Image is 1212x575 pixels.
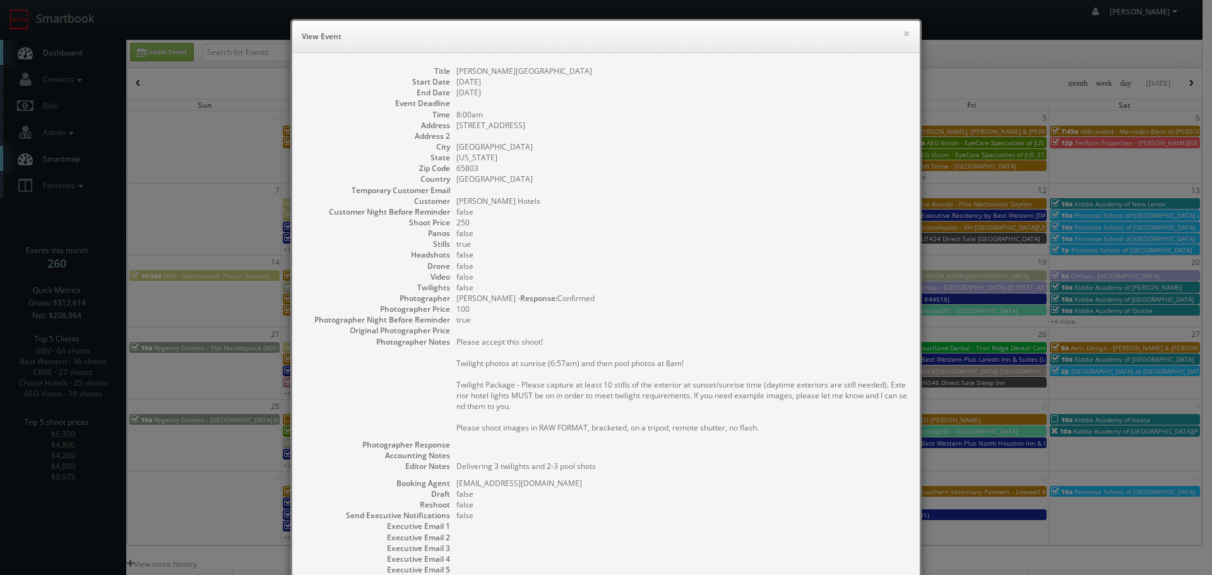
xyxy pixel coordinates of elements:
[305,228,450,239] dt: Panos
[305,510,450,521] dt: Send Executive Notifications
[305,489,450,499] dt: Draft
[456,239,907,249] dd: true
[456,109,907,120] dd: 8:00am
[305,163,450,174] dt: Zip Code
[456,261,907,271] dd: false
[305,249,450,260] dt: Headshots
[302,30,910,43] h6: View Event
[456,120,907,131] dd: [STREET_ADDRESS]
[305,217,450,228] dt: Shoot Price
[456,66,907,76] dd: [PERSON_NAME][GEOGRAPHIC_DATA]
[305,282,450,293] dt: Twilights
[305,304,450,314] dt: Photographer Price
[305,499,450,510] dt: Reshoot
[520,293,557,304] b: Response:
[305,478,450,489] dt: Booking Agent
[305,564,450,575] dt: Executive Email 5
[305,152,450,163] dt: State
[456,499,907,510] dd: false
[305,109,450,120] dt: Time
[456,163,907,174] dd: 65803
[456,217,907,228] dd: 250
[305,461,450,471] dt: Editor Notes
[305,87,450,98] dt: End Date
[456,249,907,260] dd: false
[305,314,450,325] dt: Photographer Night Before Reminder
[456,206,907,217] dd: false
[305,141,450,152] dt: City
[456,87,907,98] dd: [DATE]
[456,293,907,304] dd: [PERSON_NAME] - Confirmed
[305,532,450,543] dt: Executive Email 2
[305,325,450,336] dt: Original Photographer Price
[305,196,450,206] dt: Customer
[456,510,907,521] dd: false
[456,141,907,152] dd: [GEOGRAPHIC_DATA]
[456,304,907,314] dd: 100
[903,29,910,38] button: ×
[305,131,450,141] dt: Address 2
[456,489,907,499] dd: false
[456,478,907,489] dd: [EMAIL_ADDRESS][DOMAIN_NAME]
[305,120,450,131] dt: Address
[456,461,907,471] pre: Delivering 3 twilights and 2-3 pool shots
[305,66,450,76] dt: Title
[456,314,907,325] dd: true
[456,152,907,163] dd: [US_STATE]
[305,336,450,347] dt: Photographer Notes
[305,185,450,196] dt: Temporary Customer Email
[456,282,907,293] dd: false
[305,261,450,271] dt: Drone
[305,206,450,217] dt: Customer Night Before Reminder
[305,239,450,249] dt: Stills
[305,76,450,87] dt: Start Date
[305,174,450,184] dt: Country
[456,228,907,239] dd: false
[305,293,450,304] dt: Photographer
[305,450,450,461] dt: Accounting Notes
[305,554,450,564] dt: Executive Email 4
[456,196,907,206] dd: [PERSON_NAME] Hotels
[305,439,450,450] dt: Photographer Response
[456,336,907,433] pre: Please accept this shoot! Twilight photos at sunrise (6:57am) and then pool photos at 8am! Twilig...
[456,174,907,184] dd: [GEOGRAPHIC_DATA]
[305,521,450,531] dt: Executive Email 1
[456,76,907,87] dd: [DATE]
[305,271,450,282] dt: Video
[456,271,907,282] dd: false
[305,543,450,554] dt: Executive Email 3
[305,98,450,109] dt: Event Deadline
